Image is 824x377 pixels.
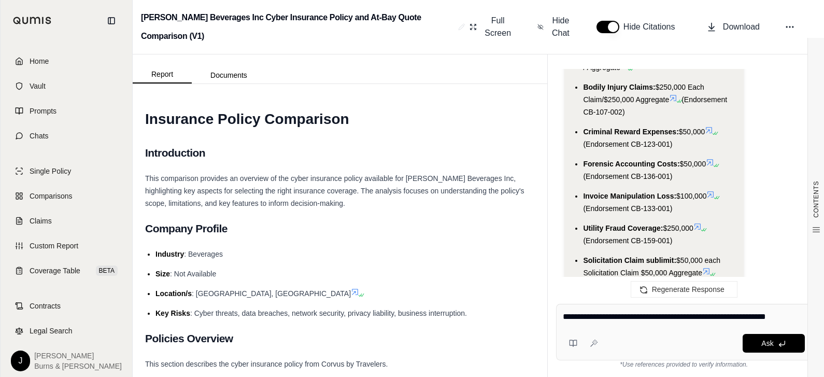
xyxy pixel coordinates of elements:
[145,218,535,240] h2: Company Profile
[30,326,73,336] span: Legal Search
[583,140,672,148] span: (Endorsement CB-123-001)
[550,15,572,39] span: Hide Chat
[7,295,126,317] a: Contracts
[155,250,184,258] span: Industry
[30,241,78,251] span: Custom Report
[145,142,535,164] h2: Introduction
[623,21,681,33] span: Hide Citations
[583,236,672,245] span: (Endorsement CB-159-001)
[145,328,535,350] h2: Policies Overview
[30,81,46,91] span: Vault
[30,216,52,226] span: Claims
[583,51,734,72] span: $250,000 Each Loss / Aggregate
[103,12,120,29] button: Collapse sidebar
[30,131,49,141] span: Chats
[583,160,679,168] span: Forensic Accounting Costs:
[7,100,126,122] a: Prompts
[583,224,663,232] span: Utility Fraud Coverage:
[679,128,705,136] span: $50,000
[30,191,72,201] span: Comparisons
[30,56,49,66] span: Home
[583,83,655,91] span: Bodily Injury Claims:
[680,160,706,168] span: $50,000
[30,106,56,116] span: Prompts
[30,266,80,276] span: Coverage Table
[583,192,676,200] span: Invoice Manipulation Loss:
[11,351,30,371] div: J
[631,281,737,298] button: Regenerate Response
[812,181,820,218] span: CONTENTS
[190,309,467,317] span: : Cyber threats, data breaches, network security, privacy liability, business interruption.
[192,289,351,298] span: : [GEOGRAPHIC_DATA], [GEOGRAPHIC_DATA]
[583,128,678,136] span: Criminal Reward Expenses:
[34,351,122,361] span: [PERSON_NAME]
[7,160,126,183] a: Single Policy
[663,224,693,232] span: $250,000
[465,10,517,44] button: Full Screen
[533,10,576,44] button: Hide Chat
[7,50,126,73] a: Home
[192,67,266,83] button: Documents
[141,8,454,46] h2: [PERSON_NAME] Beverages Inc Cyber Insurance Policy and At-Bay Quote Comparison (V1)
[7,124,126,147] a: Chats
[30,301,61,311] span: Contracts
[96,266,118,276] span: BETA
[483,15,513,39] span: Full Screen
[7,210,126,232] a: Claims
[7,185,126,207] a: Comparisons
[155,289,192,298] span: Location/s
[30,166,71,176] span: Single Policy
[583,172,672,180] span: (Endorsement CB-136-001)
[7,259,126,282] a: Coverage TableBETA
[7,75,126,97] a: Vault
[145,360,388,368] span: This section describes the cyber insurance policy from Corvus by Travelers.
[145,174,524,207] span: This comparison provides an overview of the cyber insurance policy available for [PERSON_NAME] Be...
[34,361,122,371] span: Burns & [PERSON_NAME]
[155,309,190,317] span: Key Risks
[583,83,704,104] span: $250,000 Each Claim/$250,000 Aggregate
[676,192,706,200] span: $100,000
[7,319,126,342] a: Legal Search
[133,66,192,83] button: Report
[583,256,676,264] span: Solicitation Claim sublimit:
[583,204,672,213] span: (Endorsement CB-133-001)
[7,234,126,257] a: Custom Report
[170,270,216,278] span: : Not Available
[13,17,52,24] img: Qumis Logo
[145,105,535,134] h1: Insurance Policy Comparison
[556,360,812,369] div: *Use references provided to verify information.
[743,334,805,353] button: Ask
[155,270,170,278] span: Size
[184,250,223,258] span: : Beverages
[652,285,724,294] span: Regenerate Response
[702,17,764,37] button: Download
[583,95,727,116] span: (Endorsement CB-107-002)
[761,339,773,347] span: Ask
[723,21,760,33] span: Download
